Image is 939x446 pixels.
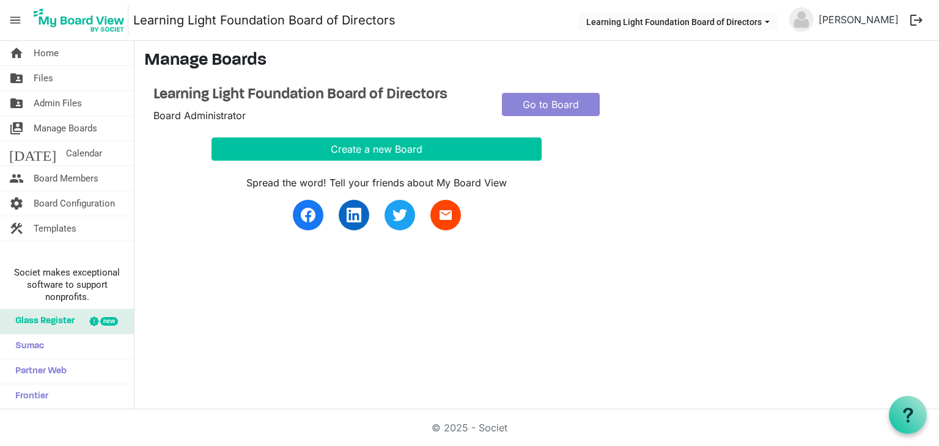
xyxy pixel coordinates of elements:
span: folder_shared [9,66,24,90]
span: people [9,166,24,191]
img: My Board View Logo [30,5,128,35]
button: Learning Light Foundation Board of Directors dropdownbutton [578,13,778,30]
button: logout [904,7,929,33]
span: switch_account [9,116,24,141]
span: Files [34,66,53,90]
h3: Manage Boards [144,51,929,71]
span: Partner Web [9,359,67,384]
span: Calendar [66,141,102,166]
span: construction [9,216,24,241]
button: Create a new Board [212,137,542,161]
span: Societ makes exceptional software to support nonprofits. [6,266,128,303]
span: [DATE] [9,141,56,166]
span: Frontier [9,384,48,409]
span: Board Administrator [153,109,246,122]
a: [PERSON_NAME] [814,7,904,32]
span: home [9,41,24,65]
img: no-profile-picture.svg [789,7,814,32]
a: © 2025 - Societ [432,422,507,434]
span: folder_shared [9,91,24,115]
img: linkedin.svg [347,208,361,222]
span: settings [9,191,24,216]
span: Board Configuration [34,191,115,216]
span: email [438,208,453,222]
a: email [430,200,461,230]
span: Templates [34,216,76,241]
div: new [100,317,118,326]
div: Spread the word! Tell your friends about My Board View [212,175,542,190]
span: Admin Files [34,91,82,115]
span: Glass Register [9,309,75,334]
span: Board Members [34,166,98,191]
a: Learning Light Foundation Board of Directors [153,86,484,104]
span: Manage Boards [34,116,97,141]
img: facebook.svg [301,208,315,222]
a: Go to Board [502,93,600,116]
a: My Board View Logo [30,5,133,35]
img: twitter.svg [392,208,407,222]
span: Sumac [9,334,44,359]
span: Home [34,41,59,65]
span: menu [4,9,27,32]
a: Learning Light Foundation Board of Directors [133,8,396,32]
